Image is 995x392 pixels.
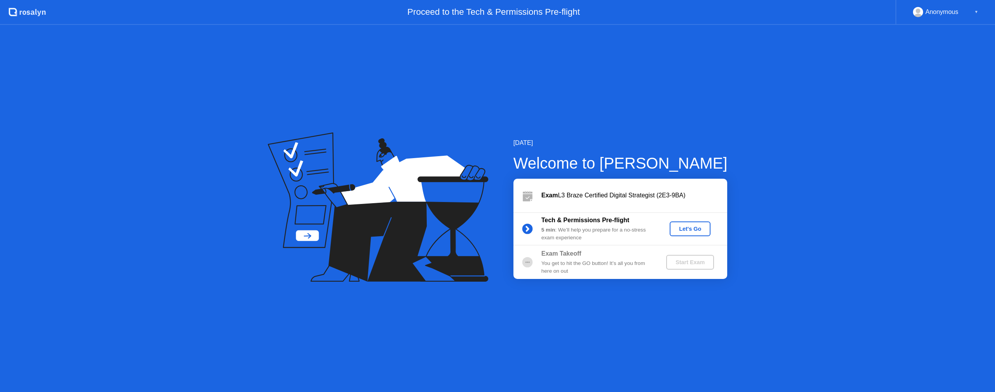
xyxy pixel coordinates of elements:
b: Tech & Permissions Pre-flight [541,217,629,223]
b: Exam [541,192,558,199]
div: Let's Go [673,226,707,232]
b: Exam Takeoff [541,250,581,257]
div: L3 Braze Certified Digital Strategist (2E3-9BA) [541,191,727,200]
div: Welcome to [PERSON_NAME] [513,152,728,175]
div: Anonymous [925,7,958,17]
div: [DATE] [513,138,728,148]
div: : We’ll help you prepare for a no-stress exam experience [541,226,653,242]
b: 5 min [541,227,555,233]
div: You get to hit the GO button! It’s all you from here on out [541,260,653,275]
div: ▼ [974,7,978,17]
div: Start Exam [669,259,711,265]
button: Let's Go [670,221,710,236]
button: Start Exam [666,255,714,270]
